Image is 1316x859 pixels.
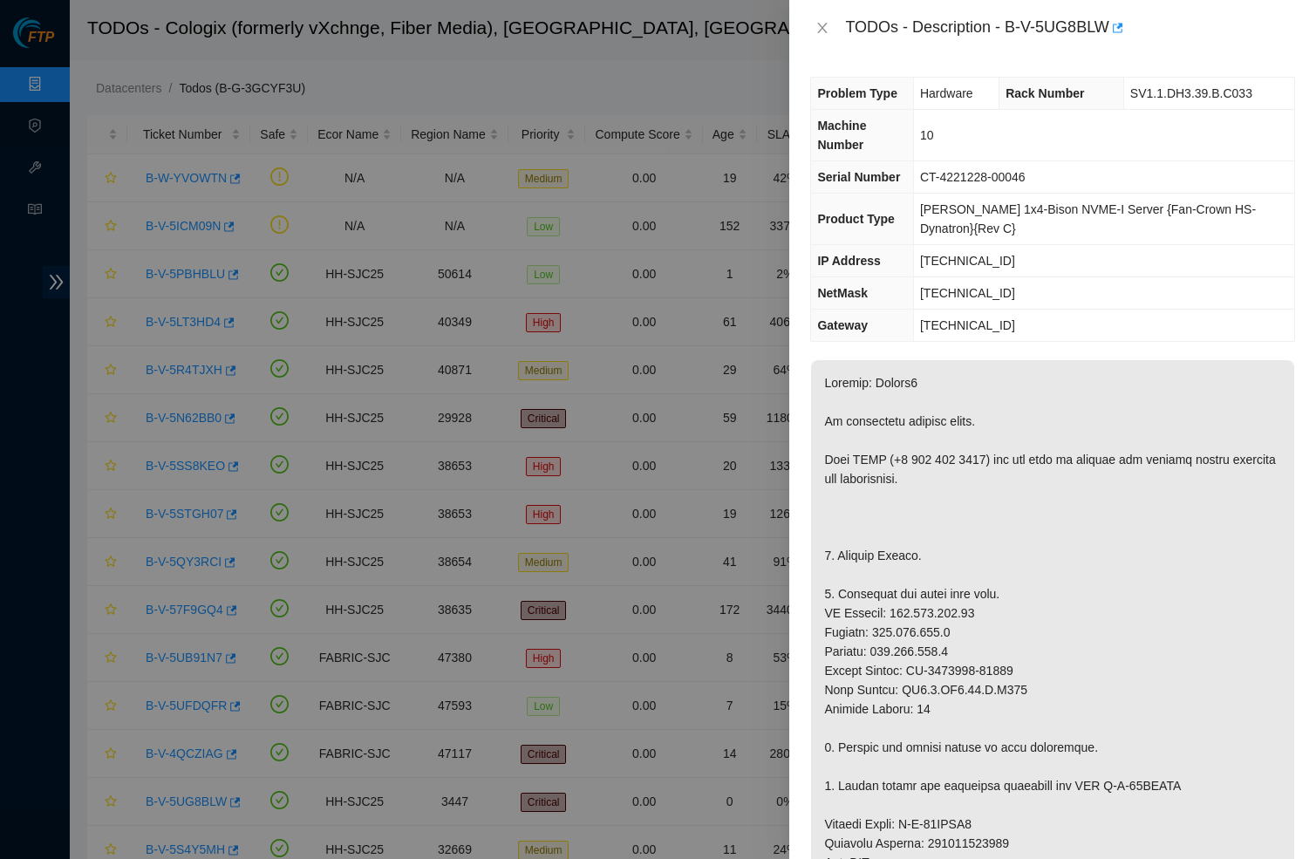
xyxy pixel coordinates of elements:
span: close [815,21,829,35]
span: [PERSON_NAME] 1x4-Bison NVME-I Server {Fan-Crown HS-Dynatron}{Rev C} [920,202,1256,235]
span: CT-4221228-00046 [920,170,1026,184]
span: SV1.1.DH3.39.B.C033 [1130,86,1252,100]
span: Gateway [817,318,868,332]
span: [TECHNICAL_ID] [920,254,1015,268]
span: [TECHNICAL_ID] [920,286,1015,300]
span: Problem Type [817,86,897,100]
span: Rack Number [1006,86,1084,100]
span: Serial Number [817,170,900,184]
span: [TECHNICAL_ID] [920,318,1015,332]
span: NetMask [817,286,868,300]
button: Close [810,20,835,37]
span: Hardware [920,86,973,100]
span: Product Type [817,212,894,226]
div: TODOs - Description - B-V-5UG8BLW [845,14,1295,42]
span: 10 [920,128,934,142]
span: Machine Number [817,119,866,152]
span: IP Address [817,254,880,268]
